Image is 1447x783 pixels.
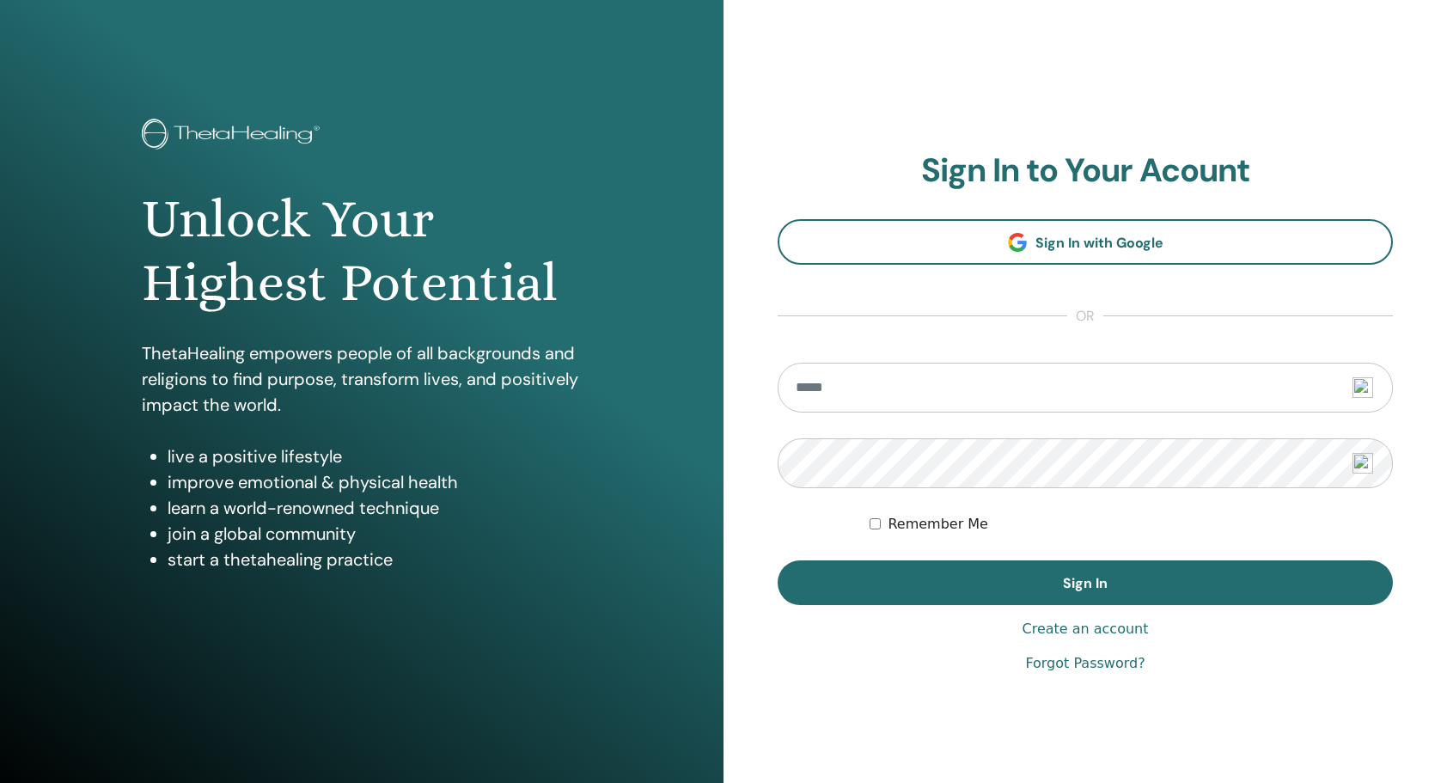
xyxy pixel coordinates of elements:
[778,151,1393,191] h2: Sign In to Your Acount
[168,469,581,495] li: improve emotional & physical health
[1352,377,1373,398] img: npw-badge-icon-locked.svg
[1022,619,1148,639] a: Create an account
[1352,453,1373,474] img: npw-badge-icon-locked.svg
[168,547,581,572] li: start a thetahealing practice
[1035,234,1163,252] span: Sign In with Google
[778,219,1393,265] a: Sign In with Google
[870,514,1393,535] div: Keep me authenticated indefinitely or until I manually logout
[1063,574,1108,592] span: Sign In
[1067,306,1103,327] span: or
[168,443,581,469] li: live a positive lifestyle
[142,340,581,418] p: ThetaHealing empowers people of all backgrounds and religions to find purpose, transform lives, a...
[1025,653,1145,674] a: Forgot Password?
[778,560,1393,605] button: Sign In
[168,495,581,521] li: learn a world-renowned technique
[168,521,581,547] li: join a global community
[142,187,581,315] h1: Unlock Your Highest Potential
[888,514,988,535] label: Remember Me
